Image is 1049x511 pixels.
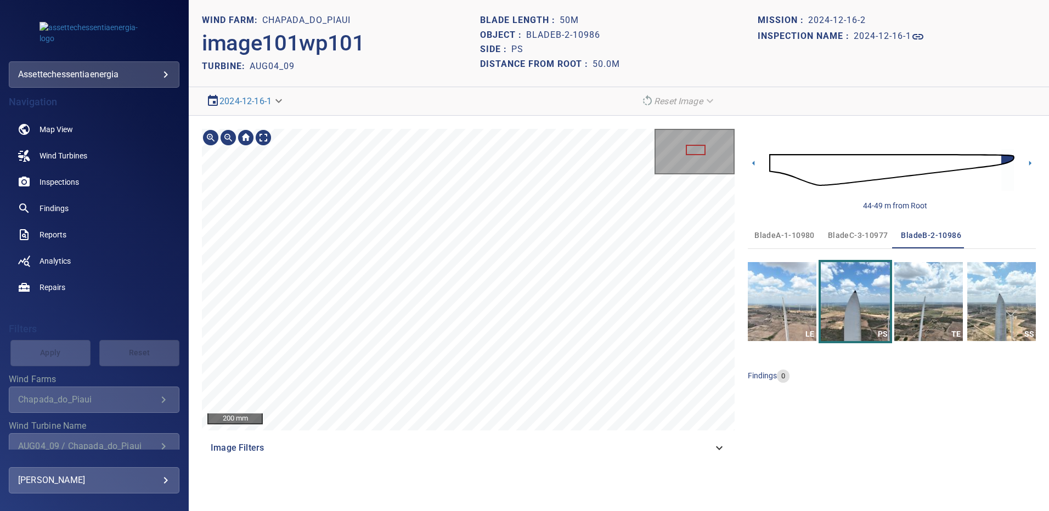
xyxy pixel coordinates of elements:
[9,274,179,300] a: repairs noActive
[202,92,289,111] div: 2024-12-16-1
[211,441,713,455] span: Image Filters
[202,129,219,146] img: Zoom in
[754,229,815,242] span: bladeA-1-10980
[40,150,87,161] span: Wind Turbines
[808,15,866,26] h1: 2024-12-16-2
[9,422,179,430] label: Wind Turbine Name
[219,96,272,106] a: 2024-12-16-1
[9,433,179,459] div: Wind Turbine Name
[9,169,179,195] a: inspections noActive
[18,472,170,489] div: [PERSON_NAME]
[748,371,777,380] span: findings
[748,262,816,341] a: LE
[777,371,789,382] span: 0
[560,15,579,26] h1: 50m
[40,203,69,214] span: Findings
[202,61,250,71] h2: TURBINE:
[949,327,963,341] div: TE
[758,31,854,42] h1: Inspection name :
[40,256,71,266] span: Analytics
[202,435,735,461] div: Image Filters
[480,15,560,26] h1: Blade length :
[9,222,179,248] a: reports noActive
[854,31,911,42] h1: 2024-12-16-1
[894,262,963,341] a: TE
[9,61,179,88] div: assettechessentiaenergia
[40,282,65,293] span: Repairs
[255,129,272,146] img: Toggle full page
[9,387,179,413] div: Wind Farms
[480,59,593,70] h1: Distance from root :
[250,61,295,71] h2: AUG04_09
[769,140,1014,200] img: d
[967,262,1036,341] a: SS
[1022,327,1036,341] div: SS
[480,44,511,55] h1: Side :
[636,92,720,111] div: Reset Image
[854,30,924,43] a: 2024-12-16-1
[40,124,73,135] span: Map View
[9,143,179,169] a: windturbines noActive
[526,30,600,41] h1: bladeB-2-10986
[803,327,816,341] div: LE
[18,394,157,405] div: Chapada_do_Piaui
[9,323,179,334] h4: Filters
[593,59,620,70] h1: 50.0m
[480,30,526,41] h1: Object :
[219,129,237,146] img: Zoom out
[9,96,179,107] h4: Navigation
[758,15,808,26] h1: Mission :
[202,15,262,26] h1: WIND FARM:
[821,262,889,341] a: PS
[863,200,927,211] div: 44-49 m from Root
[9,195,179,222] a: findings noActive
[901,229,961,242] span: bladeB-2-10986
[876,327,890,341] div: PS
[9,248,179,274] a: analytics noActive
[40,22,149,44] img: assettechessentiaenergia-logo
[18,441,157,451] div: AUG04_09 / Chapada_do_Piaui
[40,229,66,240] span: Reports
[202,30,365,56] h2: image101wp101
[18,66,170,83] div: assettechessentiaenergia
[828,229,888,242] span: bladeC-3-10977
[40,177,79,188] span: Inspections
[511,44,523,55] h1: PS
[9,375,179,384] label: Wind Farms
[654,96,703,106] em: Reset Image
[262,15,351,26] h1: Chapada_do_Piaui
[9,116,179,143] a: map noActive
[237,129,255,146] img: Go home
